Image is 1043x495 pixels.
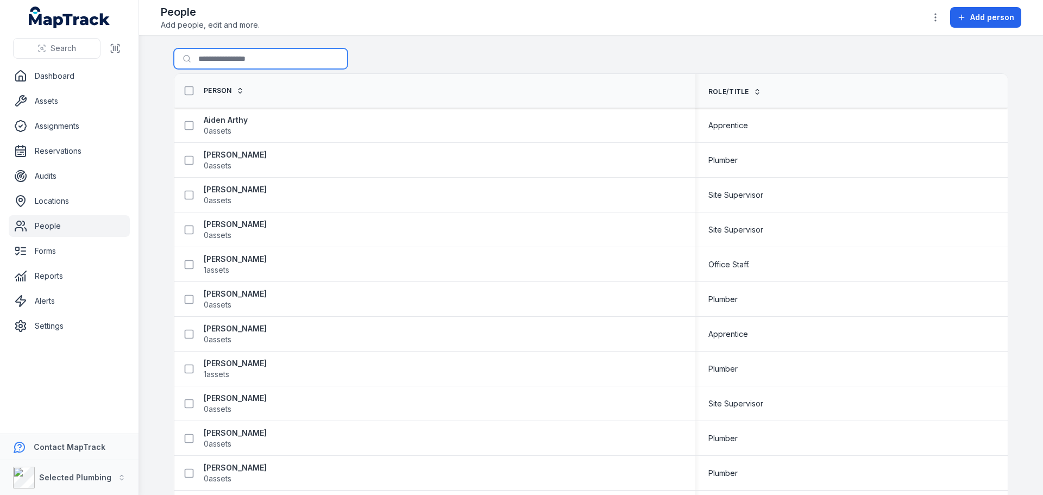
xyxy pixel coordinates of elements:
[204,393,267,404] strong: [PERSON_NAME]
[708,155,738,166] span: Plumber
[204,358,267,380] a: [PERSON_NAME]1assets
[204,149,267,160] strong: [PERSON_NAME]
[9,165,130,187] a: Audits
[204,195,231,206] span: 0 assets
[9,240,130,262] a: Forms
[204,219,267,230] strong: [PERSON_NAME]
[204,254,267,265] strong: [PERSON_NAME]
[51,43,76,54] span: Search
[204,369,229,380] span: 1 assets
[204,404,231,415] span: 0 assets
[161,20,260,30] span: Add people, edit and more.
[204,462,267,484] a: [PERSON_NAME]0assets
[204,160,231,171] span: 0 assets
[708,87,749,96] span: Role/Title
[29,7,110,28] a: MapTrack
[204,184,267,195] strong: [PERSON_NAME]
[204,334,231,345] span: 0 assets
[708,120,748,131] span: Apprentice
[34,442,105,452] strong: Contact MapTrack
[9,90,130,112] a: Assets
[204,299,231,310] span: 0 assets
[9,315,130,337] a: Settings
[970,12,1014,23] span: Add person
[708,190,763,200] span: Site Supervisor
[204,393,267,415] a: [PERSON_NAME]0assets
[161,4,260,20] h2: People
[708,259,750,270] span: Office Staff.
[708,364,738,374] span: Plumber
[708,468,738,479] span: Plumber
[9,265,130,287] a: Reports
[13,38,100,59] button: Search
[9,140,130,162] a: Reservations
[204,323,267,345] a: [PERSON_NAME]0assets
[708,87,761,96] a: Role/Title
[204,428,267,438] strong: [PERSON_NAME]
[204,323,267,334] strong: [PERSON_NAME]
[9,290,130,312] a: Alerts
[204,289,267,310] a: [PERSON_NAME]0assets
[950,7,1021,28] button: Add person
[204,289,267,299] strong: [PERSON_NAME]
[204,115,248,136] a: Aiden Arthy0assets
[708,294,738,305] span: Plumber
[204,462,267,473] strong: [PERSON_NAME]
[9,65,130,87] a: Dashboard
[204,230,231,241] span: 0 assets
[204,473,231,484] span: 0 assets
[204,438,231,449] span: 0 assets
[204,254,267,275] a: [PERSON_NAME]1assets
[9,190,130,212] a: Locations
[708,224,763,235] span: Site Supervisor
[9,215,130,237] a: People
[204,149,267,171] a: [PERSON_NAME]0assets
[708,329,748,340] span: Apprentice
[9,115,130,137] a: Assignments
[204,265,229,275] span: 1 assets
[39,473,111,482] strong: Selected Plumbing
[708,398,763,409] span: Site Supervisor
[204,184,267,206] a: [PERSON_NAME]0assets
[204,428,267,449] a: [PERSON_NAME]0assets
[204,126,231,136] span: 0 assets
[204,86,232,95] span: Person
[708,433,738,444] span: Plumber
[204,358,267,369] strong: [PERSON_NAME]
[204,86,244,95] a: Person
[204,115,248,126] strong: Aiden Arthy
[204,219,267,241] a: [PERSON_NAME]0assets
